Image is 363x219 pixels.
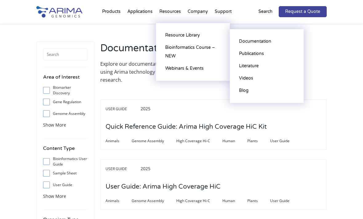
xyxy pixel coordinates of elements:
[106,137,132,145] span: Animals
[236,35,297,48] a: Documentation
[100,41,210,60] h2: Documentation
[43,122,66,128] span: Show More
[106,165,139,173] span: User Guide
[162,41,224,62] a: Bioinformatics Course – NEW
[270,137,302,145] span: User Guide
[106,183,221,190] a: User Guide: Arima High Coverage HiC
[236,84,297,97] a: Blog
[176,197,222,205] span: High Coverage Hi-C
[43,73,88,86] h4: Area of Interest
[106,177,221,196] h3: User Guide: Arima High Coverage HiC
[247,137,270,145] span: Plants
[176,137,222,145] span: High Coverage Hi-C
[236,48,297,60] a: Publications
[43,193,66,199] span: Show More
[279,6,327,17] a: Request a Quote
[162,29,224,41] a: Resource Library
[43,169,88,178] label: Sample Sheet
[100,60,210,84] p: Explore our documentation to get starting using Arima technology and products in your research.
[43,86,88,95] label: Biomarker Discovery
[43,180,88,190] label: User Guide
[106,197,132,205] span: Animals
[36,6,82,18] img: Arima-Genomics-logo
[132,197,176,205] span: Genome Assembly
[43,144,88,157] h4: Content Type
[222,197,247,205] span: Human
[236,60,297,72] a: Literature
[43,109,88,118] label: Genome Assembly
[132,137,176,145] span: Genome Assembly
[162,62,224,75] a: Webinars & Events
[106,123,267,130] a: Quick Reference Guide: Arima High Coverage HiC Kit
[43,97,88,107] label: Gene Regulation
[270,197,302,205] span: User Guide
[141,106,150,111] span: 2025
[106,117,267,136] h3: Quick Reference Guide: Arima High Coverage HiC Kit
[106,105,139,113] span: User Guide
[43,157,88,166] label: Bioinformatics User Guide
[43,48,88,61] input: Search
[247,197,270,205] span: Plants
[236,72,297,84] a: Videos
[222,137,247,145] span: Human
[141,166,150,171] span: 2025
[258,8,273,16] p: Search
